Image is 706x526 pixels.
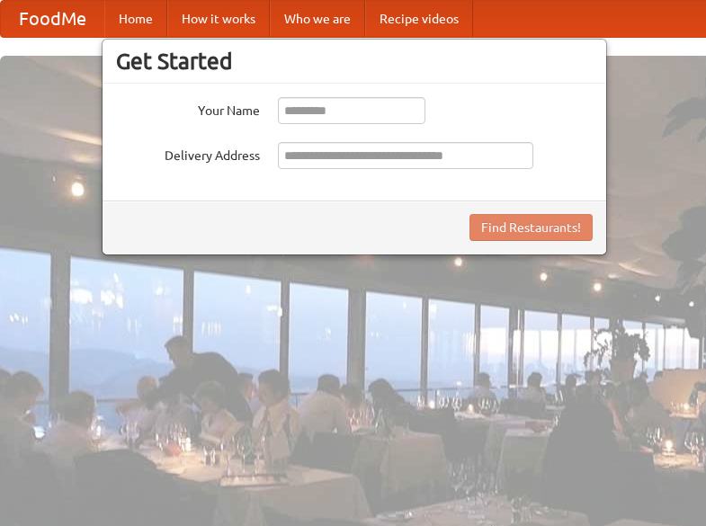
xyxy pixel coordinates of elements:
[167,1,270,37] a: How it works
[116,48,593,75] h3: Get Started
[116,97,260,120] label: Your Name
[1,1,104,37] a: FoodMe
[116,142,260,165] label: Delivery Address
[270,1,365,37] a: Who we are
[469,214,593,241] button: Find Restaurants!
[104,1,167,37] a: Home
[365,1,473,37] a: Recipe videos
